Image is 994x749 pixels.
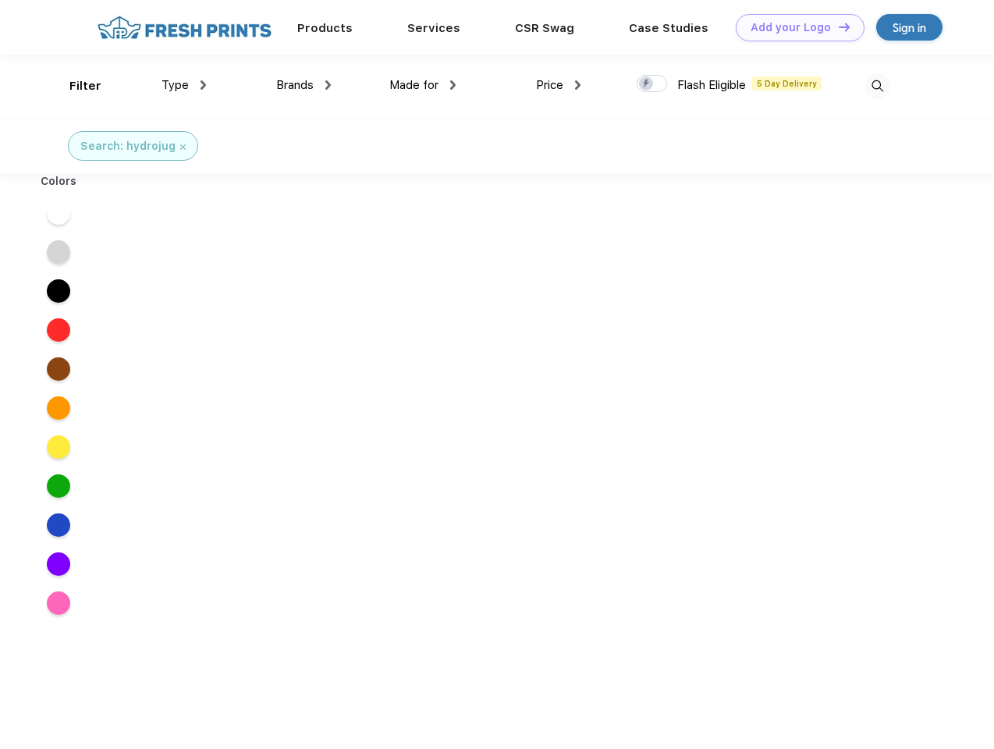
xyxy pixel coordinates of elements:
[752,76,822,91] span: 5 Day Delivery
[69,77,101,95] div: Filter
[893,19,926,37] div: Sign in
[876,14,943,41] a: Sign in
[29,173,89,190] div: Colors
[839,23,850,31] img: DT
[80,138,176,154] div: Search: hydrojug
[297,21,353,35] a: Products
[864,73,890,99] img: desktop_search.svg
[180,144,186,150] img: filter_cancel.svg
[201,80,206,90] img: dropdown.png
[677,78,746,92] span: Flash Eligible
[536,78,563,92] span: Price
[325,80,331,90] img: dropdown.png
[276,78,314,92] span: Brands
[162,78,189,92] span: Type
[751,21,831,34] div: Add your Logo
[575,80,580,90] img: dropdown.png
[389,78,438,92] span: Made for
[450,80,456,90] img: dropdown.png
[93,14,276,41] img: fo%20logo%202.webp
